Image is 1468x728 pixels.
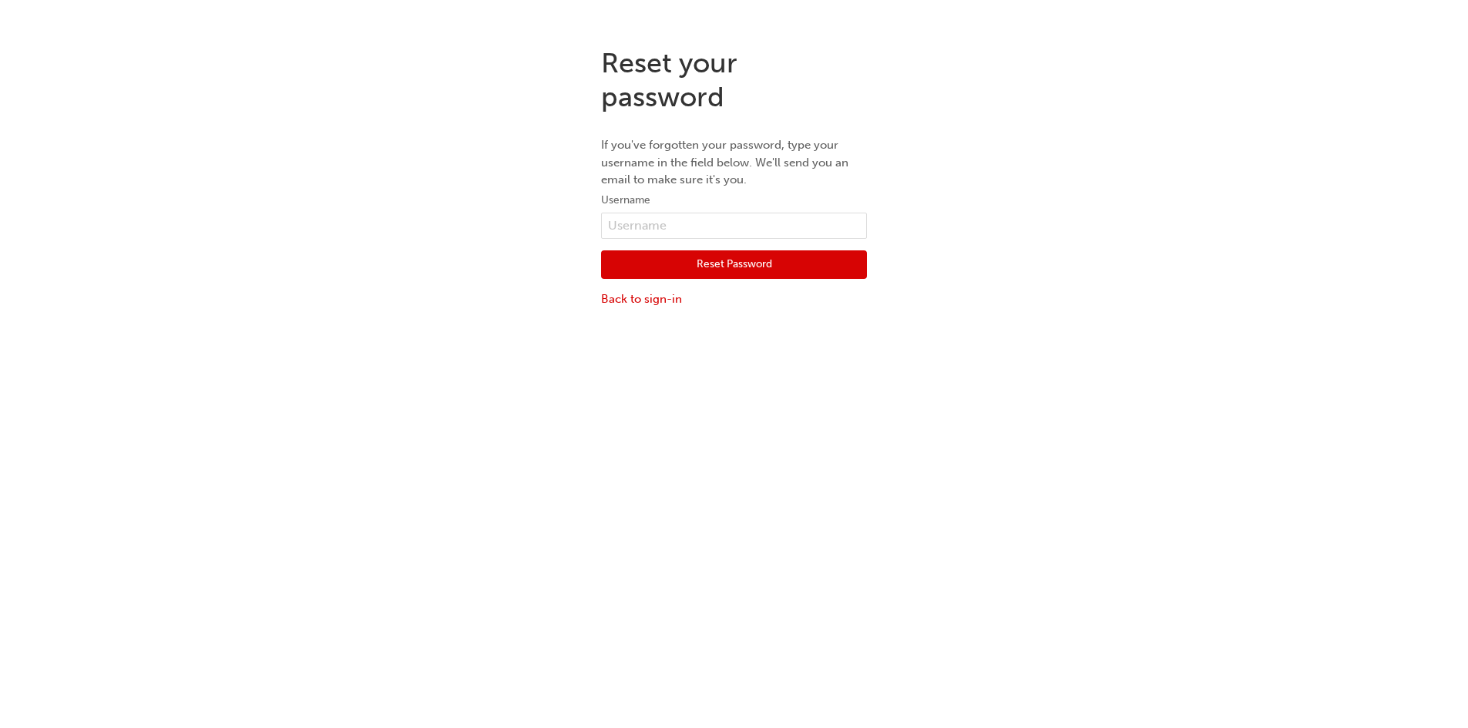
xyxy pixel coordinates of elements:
h1: Reset your password [601,46,867,113]
button: Reset Password [601,250,867,280]
a: Back to sign-in [601,290,867,308]
p: If you've forgotten your password, type your username in the field below. We'll send you an email... [601,136,867,189]
input: Username [601,213,867,239]
label: Username [601,191,867,210]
